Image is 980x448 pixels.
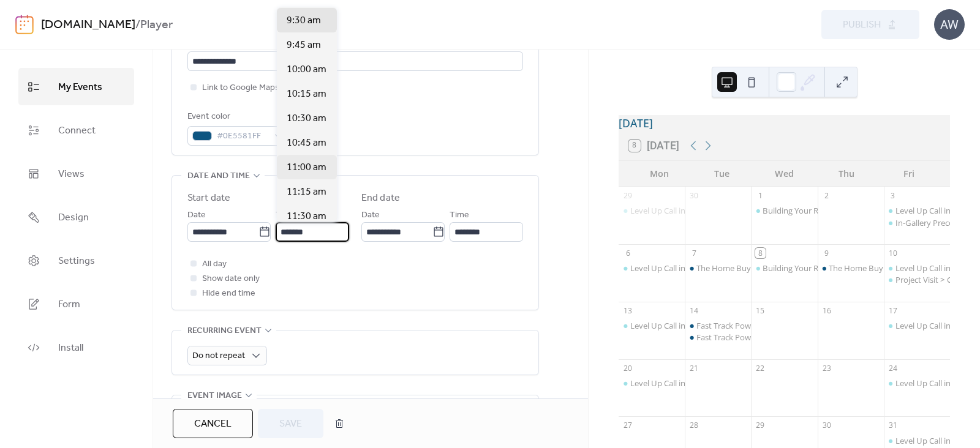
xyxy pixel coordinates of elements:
[194,417,232,431] span: Cancel
[58,78,102,97] span: My Events
[276,208,295,223] span: Time
[287,87,326,102] span: 10:15 am
[135,13,140,37] b: /
[763,263,944,274] div: Building Your Real Estate Business Plan in Spanish
[884,217,950,228] div: In-Gallery Preconstruction Sales Training
[888,248,898,258] div: 10
[287,209,326,224] span: 11:30 am
[623,420,633,431] div: 27
[753,161,816,186] div: Wed
[755,248,766,258] div: 8
[689,420,699,431] div: 28
[192,348,245,364] span: Do not repeat
[751,205,817,216] div: Building Your Real Estate Business Plan in English
[630,320,716,331] div: Level Up Call in Spanish
[696,263,871,274] div: The Home Buying Process from A to Z in English
[821,190,832,201] div: 2
[287,111,326,126] span: 10:30 am
[18,111,134,149] a: Connect
[884,320,950,331] div: Level Up Call in English
[187,169,250,184] span: Date and time
[202,257,227,272] span: All day
[818,263,884,274] div: The Home Buying Process from A to Z in Spanish
[187,110,285,124] div: Event color
[888,420,898,431] div: 31
[689,305,699,316] div: 14
[18,68,134,105] a: My Events
[58,208,89,227] span: Design
[689,248,699,258] div: 7
[884,274,950,285] div: Project Visit > Continuum Club & Residences
[287,160,326,175] span: 11:00 am
[187,191,230,206] div: Start date
[755,190,766,201] div: 1
[41,13,135,37] a: [DOMAIN_NAME]
[287,185,326,200] span: 11:15 am
[173,409,253,438] button: Cancel
[696,320,823,331] div: Fast Track Power-Up Call in English
[187,389,242,403] span: Event image
[619,263,685,274] div: Level Up Call in Spanish
[888,305,898,316] div: 17
[202,81,279,95] span: Link to Google Maps
[623,363,633,373] div: 20
[934,9,965,40] div: AW
[361,208,380,223] span: Date
[878,161,940,186] div: Fri
[685,263,751,274] div: The Home Buying Process from A to Z in English
[619,320,685,331] div: Level Up Call in Spanish
[696,332,826,343] div: Fast Track Power-Up Call in Spanish
[895,320,978,331] div: Level Up Call in English
[623,190,633,201] div: 29
[755,363,766,373] div: 22
[58,295,80,314] span: Form
[895,263,978,274] div: Level Up Call in English
[18,242,134,279] a: Settings
[619,115,950,131] div: [DATE]
[217,129,268,144] span: #0E5581FF
[755,420,766,431] div: 29
[888,363,898,373] div: 24
[619,378,685,389] div: Level Up Call in Spanish
[884,263,950,274] div: Level Up Call in English
[755,305,766,316] div: 15
[140,13,173,37] b: Player
[821,248,832,258] div: 9
[202,286,255,301] span: Hide end time
[884,205,950,216] div: Level Up Call in English
[287,136,326,151] span: 10:45 am
[287,13,321,28] span: 9:30 am
[287,62,326,77] span: 10:00 am
[58,338,83,357] span: Install
[751,263,817,274] div: Building Your Real Estate Business Plan in Spanish
[630,205,716,216] div: Level Up Call in Spanish
[58,252,95,271] span: Settings
[619,205,685,216] div: Level Up Call in Spanish
[630,378,716,389] div: Level Up Call in Spanish
[18,155,134,192] a: Views
[689,190,699,201] div: 30
[202,272,260,286] span: Show date only
[763,205,941,216] div: Building Your Real Estate Business Plan in English
[691,161,753,186] div: Tue
[18,285,134,323] a: Form
[623,248,633,258] div: 6
[685,320,751,331] div: Fast Track Power-Up Call in English
[287,38,321,53] span: 9:45 am
[689,363,699,373] div: 21
[821,305,832,316] div: 16
[187,324,262,338] span: Recurring event
[815,161,878,186] div: Thu
[888,190,898,201] div: 3
[884,378,950,389] div: Level Up Call in English
[18,329,134,366] a: Install
[187,208,206,223] span: Date
[18,198,134,236] a: Design
[623,305,633,316] div: 13
[58,165,85,184] span: Views
[630,263,716,274] div: Level Up Call in Spanish
[821,363,832,373] div: 23
[821,420,832,431] div: 30
[685,332,751,343] div: Fast Track Power-Up Call in Spanish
